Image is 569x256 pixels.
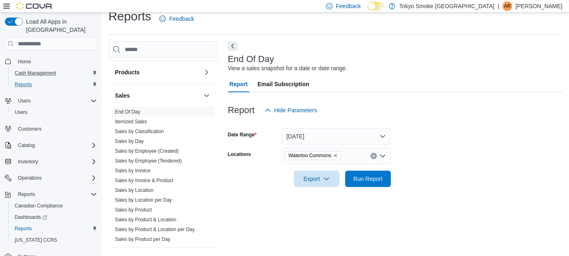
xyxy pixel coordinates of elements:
[23,18,97,34] span: Load All Apps in [GEOGRAPHIC_DATA]
[115,167,150,174] span: Sales by Invoice
[115,187,154,193] a: Sales by Location
[108,107,218,247] div: Sales
[15,157,41,167] button: Inventory
[115,197,172,203] a: Sales by Location per Day
[15,109,27,116] span: Users
[299,171,335,187] span: Export
[228,64,347,73] div: View a sales snapshot for a date or date range.
[11,68,59,78] a: Cash Management
[15,124,45,134] a: Customers
[115,158,182,164] span: Sales by Employee (Tendered)
[18,158,38,165] span: Inventory
[115,158,182,164] a: Sales by Employee (Tendered)
[15,173,45,183] button: Operations
[115,148,179,154] a: Sales by Employee (Created)
[115,236,170,242] a: Sales by Product per Day
[15,96,97,106] span: Users
[336,2,361,10] span: Feedback
[2,172,100,184] button: Operations
[18,175,42,181] span: Operations
[115,129,164,134] a: Sales by Classification
[2,189,100,200] button: Reports
[8,67,100,79] button: Cash Management
[115,207,152,213] span: Sales by Product
[258,76,309,92] span: Email Subscription
[228,105,255,115] h3: Report
[18,58,31,65] span: Home
[498,1,499,11] p: |
[353,175,383,183] span: Run Report
[115,217,176,223] a: Sales by Product & Location
[11,201,97,211] span: Canadian Compliance
[11,107,97,117] span: Users
[15,57,34,67] a: Home
[11,235,60,245] a: [US_STATE] CCRS
[15,56,97,66] span: Home
[294,171,340,187] button: Export
[11,224,35,234] a: Reports
[11,235,97,245] span: Washington CCRS
[2,55,100,67] button: Home
[115,109,140,115] span: End Of Day
[371,153,377,159] button: Clear input
[15,140,97,150] span: Catalog
[115,197,172,203] span: Sales by Location per Day
[115,68,200,76] button: Products
[516,1,562,11] p: [PERSON_NAME]
[15,140,38,150] button: Catalog
[399,1,495,11] p: Tokyo Smoke [GEOGRAPHIC_DATA]
[18,142,35,149] span: Catalog
[115,91,200,100] button: Sales
[228,151,251,158] label: Locations
[11,224,97,234] span: Reports
[18,191,35,198] span: Reports
[15,157,97,167] span: Inventory
[169,15,194,23] span: Feedback
[15,203,63,209] span: Canadian Compliance
[8,234,100,246] button: [US_STATE] CCRS
[15,173,97,183] span: Operations
[115,68,140,76] h3: Products
[108,8,151,24] h1: Reports
[115,91,130,100] h3: Sales
[18,126,42,132] span: Customers
[2,123,100,135] button: Customers
[115,138,144,144] a: Sales by Day
[15,237,57,243] span: [US_STATE] CCRS
[8,211,100,223] a: Dashboards
[261,102,320,118] button: Hide Parameters
[8,223,100,234] button: Reports
[15,225,32,232] span: Reports
[115,227,195,232] a: Sales by Product & Location per Day
[8,200,100,211] button: Canadian Compliance
[11,80,35,89] a: Reports
[2,95,100,107] button: Users
[289,151,331,160] span: Waterloo Commons
[15,81,32,88] span: Reports
[274,106,317,114] span: Hide Parameters
[11,212,97,222] span: Dashboards
[228,54,274,64] h3: End Of Day
[115,119,147,125] a: Itemized Sales
[115,207,152,213] a: Sales by Product
[115,178,173,183] a: Sales by Invoice & Product
[202,67,212,77] button: Products
[282,128,391,145] button: [DATE]
[345,171,391,187] button: Run Report
[156,11,197,27] a: Feedback
[11,107,31,117] a: Users
[16,2,53,10] img: Cova
[115,118,147,125] span: Itemized Sales
[15,124,97,134] span: Customers
[504,1,511,11] span: AR
[11,212,51,222] a: Dashboards
[333,153,338,158] button: Remove Waterloo Commons from selection in this group
[285,151,342,160] span: Waterloo Commons
[11,68,97,78] span: Cash Management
